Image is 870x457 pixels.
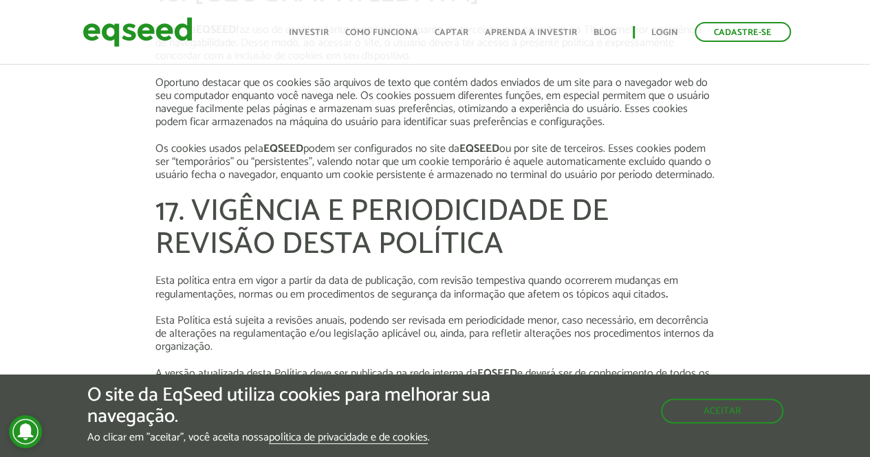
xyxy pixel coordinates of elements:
h5: O site da EqSeed utiliza cookies para melhorar sua navegação. [87,385,505,427]
a: Captar [435,28,468,37]
strong: EQSEED [459,140,499,158]
p: Oportuno destacar que os cookies são arquivos de texto que contém dados enviados de um site para ... [155,76,715,129]
a: Como funciona [345,28,418,37]
p: Esta política entra em vigor a partir da data de publicação, com revisão tempestiva quando ocorre... [155,274,715,300]
button: Aceitar [661,399,783,423]
strong: EQSEED [263,140,303,158]
a: Aprenda a investir [485,28,577,37]
p: Ao clicar em "aceitar", você aceita nossa . [87,431,505,444]
a: Blog [594,28,616,37]
a: Investir [289,28,329,37]
h2: 17. VIGÊNCIA E PERIODICIDADE DE REVISÃO DESTA POLÍTICA [155,195,715,262]
a: Login [651,28,678,37]
strong: EQSEED [477,364,517,383]
p: A versão atualizada desta Política deve ser publicada na rede interna da e deverá ser de conhecim... [155,367,715,393]
p: Os cookies usados pela podem ser configurados no site da ou por site de terceiros. Esses cookies ... [155,142,715,182]
strong: . [666,285,668,304]
p: Esta Política está sujeita a revisões anuais, podendo ser revisada em periodicidade menor, caso n... [155,314,715,354]
a: política de privacidade e de cookies [269,432,428,444]
a: Cadastre-se [695,22,791,42]
img: EqSeed [83,14,193,50]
